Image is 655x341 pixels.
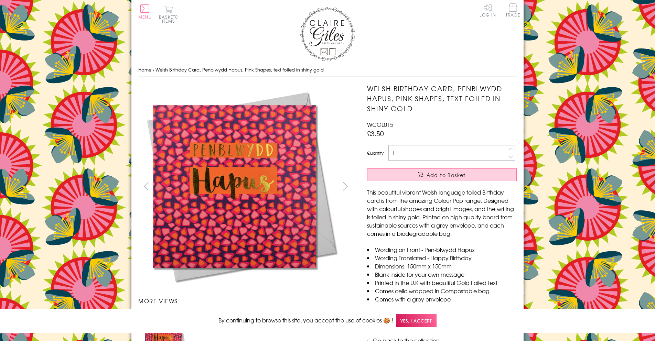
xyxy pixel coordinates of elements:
h1: Welsh Birthday Card, Penblwydd Hapus, Pink Shapes, text foiled in shiny gold [367,84,517,113]
button: Menu [138,4,152,19]
span: WCOL015 [367,120,393,129]
a: Home [138,66,151,73]
span: Welsh Birthday Card, Penblwydd Hapus, Pink Shapes, text foiled in shiny gold [155,66,324,73]
button: prev [138,178,154,194]
p: This beautiful vibrant Welsh language foiled Birthday card is from the amazing Colour Pop range. ... [367,188,517,238]
a: Trade [506,3,520,18]
li: Wording on Front - Pen-blwydd Hapus [367,245,517,254]
span: Add to Basket [427,172,466,178]
h3: More views [138,297,353,305]
li: Wording Translated - Happy Birthday [367,254,517,262]
img: Welsh Birthday Card, Penblwydd Hapus, Pink Shapes, text foiled in shiny gold [353,84,560,290]
li: Blank inside for your own message [367,270,517,278]
button: Add to Basket [367,168,517,181]
span: Yes, I accept [396,314,437,328]
li: Comes cello wrapped in Compostable bag [367,287,517,295]
li: Printed in the U.K with beautiful Gold Foiled text [367,278,517,287]
li: Comes with a grey envelope [367,295,517,303]
a: Log In [480,3,496,17]
nav: breadcrumbs [138,63,517,77]
span: Menu [138,14,152,20]
span: › [153,66,154,73]
li: Dimensions: 150mm x 150mm [367,262,517,270]
label: Quantity [367,150,384,156]
span: Trade [506,3,520,17]
span: 0 items [162,14,178,24]
button: Basket0 items [159,5,178,23]
span: £3.50 [367,129,384,138]
img: Welsh Birthday Card, Penblwydd Hapus, Pink Shapes, text foiled in shiny gold [138,84,345,290]
button: next [338,178,353,194]
img: Claire Giles Greetings Cards [300,7,355,61]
